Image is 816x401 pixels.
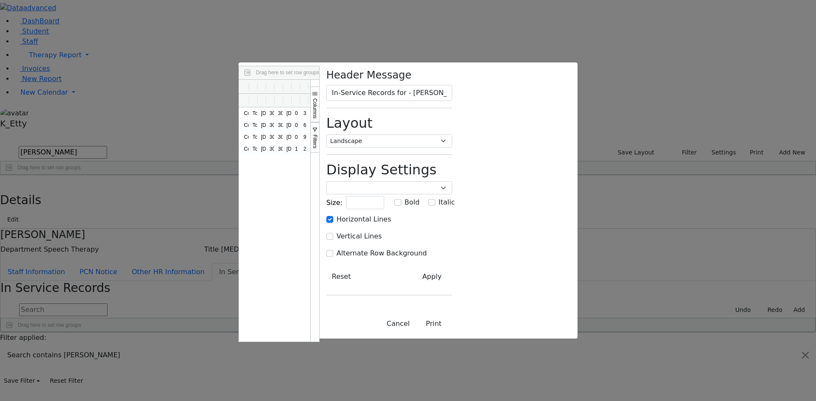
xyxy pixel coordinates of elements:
div: 30 [264,119,275,131]
button: Apply [412,269,452,285]
label: Size: [326,198,343,208]
div: [DATE] [256,119,266,131]
div: Course 672 [239,107,249,119]
div: Press SPACE to select this row. [239,119,371,131]
div: [DATE] [281,131,292,143]
h2: Layout [326,115,452,131]
span: Columns [312,98,318,118]
div: 1 [290,143,300,155]
div: 6 [298,119,309,131]
span: Drag here to set row groups [256,70,319,76]
button: Print [415,316,452,332]
div: [DATE] [256,143,266,155]
label: Italic [439,197,455,208]
div: Press SPACE to select this row. [239,143,371,155]
div: 0 [307,107,317,119]
h4: Header Message [326,69,452,81]
div: 2 [298,143,309,155]
div: Touro [247,143,258,155]
label: Alternate Row Background [337,248,427,258]
div: 30 [264,107,275,119]
div: Press SPACE to select this row. [239,131,371,143]
label: Bold [405,197,419,208]
div: 30 [273,119,283,131]
button: Close [381,316,415,332]
button: Filters [310,122,319,153]
div: Touro [247,107,258,119]
div: Course 673 [239,143,249,155]
div: [DATE] [281,107,292,119]
div: 0 [307,143,317,155]
label: Vertical Lines [337,231,382,241]
div: 30 [273,143,283,155]
button: Columns [310,87,319,122]
div: 30 [264,143,275,155]
div: 9 [298,131,309,143]
div: [DATE] [281,143,292,155]
h2: Display Settings [326,162,452,178]
div: [DATE] [281,119,292,131]
div: Press SPACE to select this row. [239,107,371,119]
div: 0 [290,131,300,143]
label: Horizontal Lines [337,214,391,224]
div: Course 675 [239,119,249,131]
div: [DATE] [256,107,266,119]
div: 30 [273,107,283,119]
div: 3 [298,107,309,119]
div: [DATE] [256,131,266,143]
div: Touro [247,119,258,131]
span: Filters [312,135,318,149]
div: 0 [290,119,300,131]
div: Course 671 [239,131,249,143]
div: Touro [247,131,258,143]
div: 30 [273,131,283,143]
div: 30 [264,131,275,143]
div: 0 [307,131,317,143]
div: 0 [307,119,317,131]
button: Reset [326,269,357,285]
div: 0 [290,107,300,119]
